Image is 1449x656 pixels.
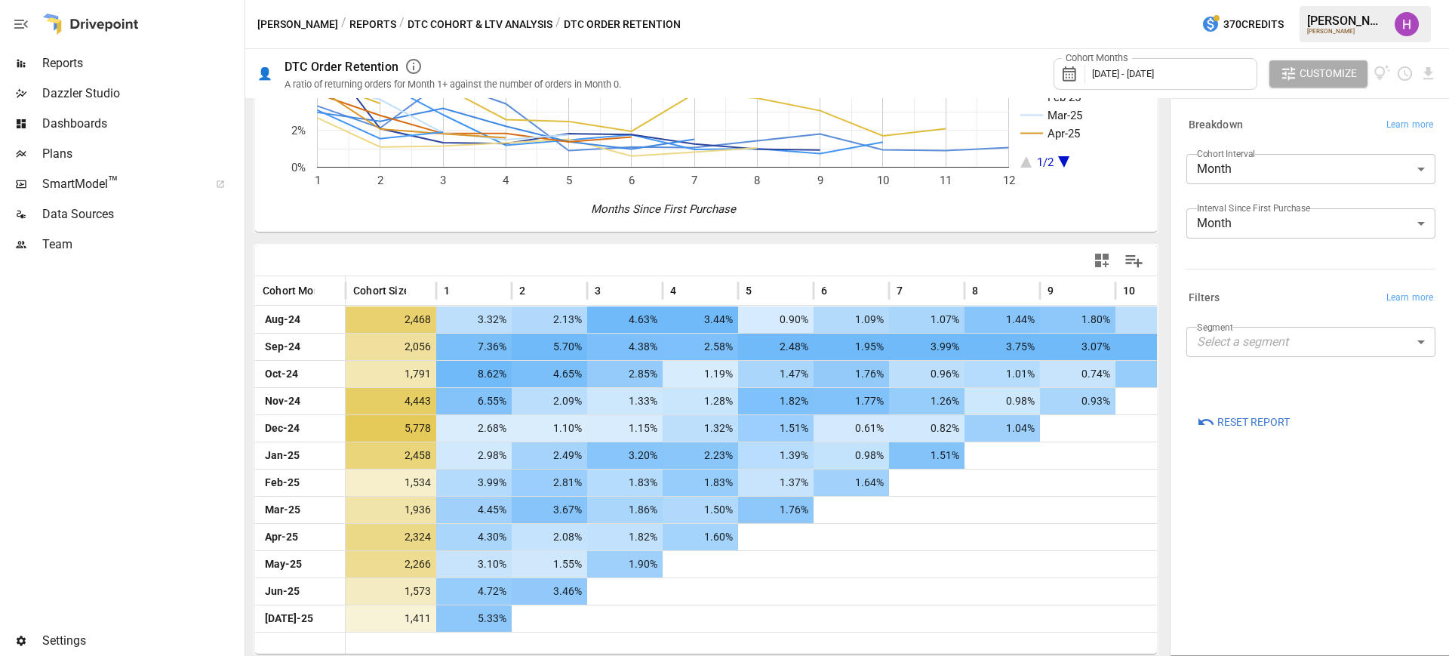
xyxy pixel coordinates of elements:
[353,497,433,523] span: 1,936
[670,524,735,550] span: 1.60%
[353,578,433,605] span: 1,573
[291,124,306,137] text: 2%
[595,306,660,333] span: 4.63%
[1420,65,1437,82] button: Download report
[1186,208,1435,239] div: Month
[972,283,978,298] span: 8
[821,283,827,298] span: 6
[108,173,118,192] span: ™
[444,470,509,496] span: 3.99%
[591,202,737,216] text: Months Since First Purchase
[353,306,433,333] span: 2,468
[972,388,1037,414] span: 0.98%
[444,551,509,577] span: 3.10%
[670,361,735,387] span: 1.19%
[519,470,584,496] span: 2.81%
[42,632,241,650] span: Settings
[263,551,337,577] span: May-25
[746,497,811,523] span: 1.76%
[1048,388,1112,414] span: 0.93%
[349,15,396,34] button: Reports
[1048,127,1080,140] text: Apr-25
[1269,60,1367,88] button: Customize
[519,415,584,442] span: 1.10%
[746,283,752,298] span: 5
[527,280,548,301] button: Sort
[353,388,433,414] span: 4,443
[555,15,561,34] div: /
[444,388,509,414] span: 6.55%
[1048,109,1082,122] text: Mar-25
[1195,11,1290,38] button: 370Credits
[595,442,660,469] span: 3.20%
[1395,12,1419,36] img: Harry Antonio
[519,551,584,577] span: 1.55%
[746,388,811,414] span: 1.82%
[1186,154,1435,184] div: Month
[746,470,811,496] span: 1.37%
[263,334,337,360] span: Sep-24
[444,306,509,333] span: 3.32%
[746,306,811,333] span: 0.90%
[257,15,338,34] button: [PERSON_NAME]
[444,578,509,605] span: 4.72%
[595,361,660,387] span: 2.85%
[519,306,584,333] span: 2.13%
[746,442,811,469] span: 1.39%
[42,115,241,133] span: Dashboards
[595,551,660,577] span: 1.90%
[263,415,337,442] span: Dec-24
[595,470,660,496] span: 1.83%
[821,415,886,442] span: 0.61%
[817,174,823,187] text: 9
[670,470,735,496] span: 1.83%
[746,334,811,360] span: 2.48%
[904,280,925,301] button: Sort
[897,388,961,414] span: 1.26%
[1137,280,1158,301] button: Sort
[670,497,735,523] span: 1.50%
[972,361,1037,387] span: 1.01%
[897,334,961,360] span: 3.99%
[263,283,330,298] span: Cohort Month
[829,280,850,301] button: Sort
[670,334,735,360] span: 2.58%
[1189,117,1243,134] h6: Breakdown
[595,415,660,442] span: 1.15%
[821,470,886,496] span: 1.64%
[263,361,337,387] span: Oct-24
[353,283,410,298] span: Cohort Size
[263,578,337,605] span: Jun-25
[753,280,774,301] button: Sort
[1048,283,1054,298] span: 9
[353,334,433,360] span: 2,056
[821,388,886,414] span: 1.77%
[440,174,446,187] text: 3
[1300,64,1357,83] span: Customize
[1123,334,1188,360] span: 1.70%
[263,497,337,523] span: Mar-25
[263,524,337,550] span: Apr-25
[897,306,961,333] span: 1.07%
[746,415,811,442] span: 1.51%
[821,361,886,387] span: 1.76%
[972,415,1037,442] span: 1.04%
[353,605,433,632] span: 1,411
[940,174,952,187] text: 11
[754,174,760,187] text: 8
[1186,408,1300,436] button: Reset Report
[595,334,660,360] span: 4.38%
[691,174,697,187] text: 7
[1062,51,1132,65] label: Cohort Months
[263,470,337,496] span: Feb-25
[353,470,433,496] span: 1,534
[42,54,241,72] span: Reports
[678,280,699,301] button: Sort
[353,442,433,469] span: 2,458
[629,174,635,187] text: 6
[980,280,1001,301] button: Sort
[877,174,889,187] text: 10
[444,524,509,550] span: 4.30%
[1123,306,1188,333] span: 0.94%
[1123,283,1135,298] span: 10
